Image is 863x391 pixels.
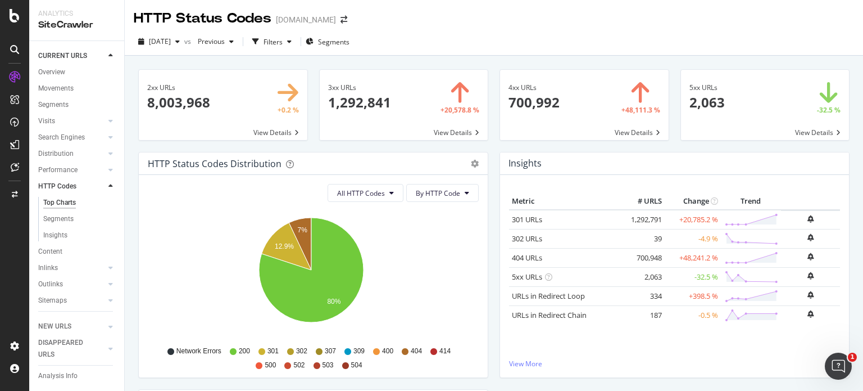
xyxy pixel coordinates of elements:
span: 302 [296,347,307,356]
span: 404 [411,347,422,356]
a: Segments [38,99,116,111]
button: [DATE] [134,33,184,51]
div: bell-plus [807,253,814,260]
a: Url Explorer [38,316,116,328]
div: Inlinks [38,262,58,274]
span: 200 [239,347,250,356]
span: 1 [848,353,857,362]
a: Distribution [38,148,105,160]
span: 503 [323,361,334,370]
a: Movements [38,83,116,95]
td: 187 [620,305,665,325]
text: 7% [297,226,307,234]
span: 309 [353,347,365,356]
th: # URLS [620,193,665,210]
a: Content [38,246,116,258]
a: Overview [38,66,116,78]
span: 502 [293,361,305,370]
div: bell-plus [807,272,814,280]
div: HTTP Status Codes [134,9,271,28]
td: +48,241.2 % [665,248,721,267]
a: Inlinks [38,262,105,274]
button: By HTTP Code [406,184,479,202]
div: Search Engines [38,132,85,143]
div: bell-plus [807,291,814,299]
td: 700,948 [620,248,665,267]
svg: A chart. [148,211,475,341]
span: Segments [318,37,349,47]
div: Filters [264,37,283,47]
button: Previous [193,33,238,51]
a: Visits [38,115,105,127]
a: HTTP Codes [38,181,105,192]
div: Movements [38,83,74,95]
span: Network Errors [176,347,221,356]
a: Sitemaps [38,295,105,307]
h4: Insights [508,156,542,171]
iframe: Intercom live chat [825,353,852,380]
a: URLs in Redirect Loop [512,291,585,301]
div: Analytics [38,9,115,19]
div: Top Charts [43,197,76,209]
a: 301 URLs [512,214,542,224]
div: HTTP Codes [38,181,76,192]
td: 39 [620,229,665,248]
a: 5xx URLs [512,272,542,282]
div: DISAPPEARED URLS [38,337,95,361]
text: 80% [327,298,340,305]
span: 307 [325,347,336,356]
td: 2,063 [620,267,665,286]
td: -0.5 % [665,305,721,325]
a: 302 URLs [512,233,542,244]
td: -32.5 % [665,267,721,286]
span: 500 [265,361,276,370]
th: Trend [721,193,781,210]
div: Segments [43,213,74,225]
div: NEW URLS [38,321,71,332]
div: Insights [43,230,67,241]
div: Distribution [38,148,74,160]
div: HTTP Status Codes Distribution [148,158,281,169]
a: Outlinks [38,278,105,290]
span: vs [184,37,193,46]
div: Segments [38,99,69,111]
div: arrow-right-arrow-left [340,16,347,24]
a: Insights [43,230,116,241]
span: 301 [267,347,279,356]
span: 400 [382,347,393,356]
td: +398.5 % [665,286,721,305]
span: 2025 Jul. 10th [149,37,171,46]
span: 504 [351,361,362,370]
div: SiteCrawler [38,19,115,32]
td: -4.9 % [665,229,721,248]
button: Segments [306,33,349,51]
div: bell-plus [807,215,814,223]
div: Content [38,246,62,258]
div: bell-plus [807,234,814,241]
th: Change [665,193,721,210]
a: Top Charts [43,197,116,209]
a: 404 URLs [512,253,542,263]
div: gear [471,160,479,168]
a: NEW URLS [38,321,105,332]
td: 1,292,791 [620,210,665,230]
span: 414 [439,347,451,356]
div: Performance [38,164,78,176]
div: CURRENT URLS [38,50,87,62]
a: CURRENT URLS [38,50,105,62]
a: Performance [38,164,105,176]
text: 12.9% [275,242,294,250]
div: bell-plus [807,311,814,318]
span: By HTTP Code [416,188,460,198]
a: Segments [43,213,116,225]
a: URLs in Redirect Chain [512,310,587,320]
div: Analysis Info [38,370,78,382]
button: Filters [248,33,296,51]
div: Outlinks [38,278,63,290]
div: [DOMAIN_NAME] [276,14,336,25]
a: View More [509,359,840,368]
a: DISAPPEARED URLS [38,337,105,361]
span: Previous [193,37,225,46]
a: Analysis Info [38,370,116,382]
